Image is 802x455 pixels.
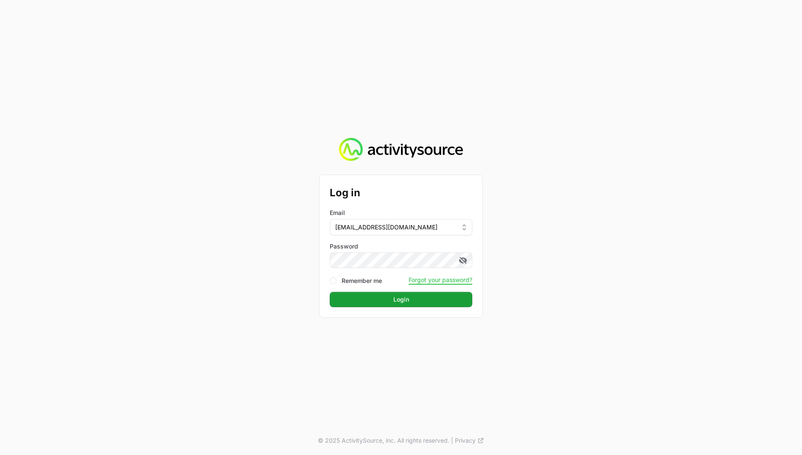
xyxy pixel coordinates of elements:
[318,436,449,445] p: © 2025 ActivitySource, inc. All rights reserved.
[342,277,382,285] label: Remember me
[330,219,472,235] button: [EMAIL_ADDRESS][DOMAIN_NAME]
[330,242,472,251] label: Password
[330,209,345,217] label: Email
[455,436,484,445] a: Privacy
[330,185,472,201] h2: Log in
[335,294,467,305] span: Login
[339,138,463,161] img: Activity Source
[451,436,453,445] span: |
[335,223,437,232] span: [EMAIL_ADDRESS][DOMAIN_NAME]
[409,276,472,284] button: Forgot your password?
[330,292,472,307] button: Login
